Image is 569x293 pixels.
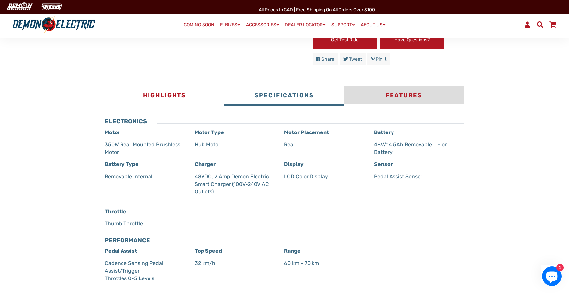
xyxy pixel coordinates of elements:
[105,208,126,215] strong: Throttle
[105,141,187,156] p: 350W Rear Mounted Brushless Motor
[540,266,564,288] inbox-online-store-chat: Shopify online store chat
[105,248,137,254] strong: Pedal Assist
[374,129,394,135] strong: Battery
[284,173,367,180] p: LCD Color Display
[181,20,217,30] a: COMING SOON
[284,141,367,148] p: Rear
[38,1,65,12] img: TGB Canada
[284,161,304,167] strong: Display
[224,86,344,106] button: Specifications
[284,248,301,254] strong: Range
[195,173,277,203] p: 48VDC, 2 Amp Demon Electric Smart Charger (100V-240V AC Outlets)
[105,129,120,135] strong: Motor
[105,220,187,227] p: Thumb Throttle
[195,259,277,267] p: 32 km/h
[329,20,357,30] a: SUPPORT
[105,118,147,125] h3: ELECTRONICS
[195,248,222,254] strong: Top Speed
[283,20,328,30] a: DEALER LOCATOR
[349,56,362,62] span: Tweet
[259,7,375,13] span: All Prices in CAD | Free shipping on all orders over $100
[374,173,457,180] p: Pedal Assist Sensor
[244,20,282,30] a: ACCESSORIES
[284,129,329,135] strong: Motor Placement
[218,20,243,30] a: E-BIKES
[105,237,150,244] h3: PERFORMANCE
[195,141,277,148] p: Hub Motor
[195,129,224,135] strong: Motor Type
[105,86,224,106] button: Highlights
[10,16,97,33] img: Demon Electric logo
[105,173,187,180] p: Removable Internal
[376,56,386,62] span: Pin it
[358,20,388,30] a: ABOUT US
[3,1,35,12] img: Demon Electric
[105,259,187,290] p: Cadence Sensing Pedal Assist/Trigger Throttles 0-5 Levels
[374,141,457,156] p: 48V/14.5Ah Removable Li-ion Battery
[344,86,464,106] button: Features
[321,56,334,62] span: Share
[284,259,367,267] p: 60 km - 70 km
[105,161,139,167] strong: Battery Type
[380,31,444,49] a: Have Questions?
[195,161,216,167] strong: Charger
[313,31,377,49] a: Get Test Ride
[374,161,393,167] strong: Sensor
